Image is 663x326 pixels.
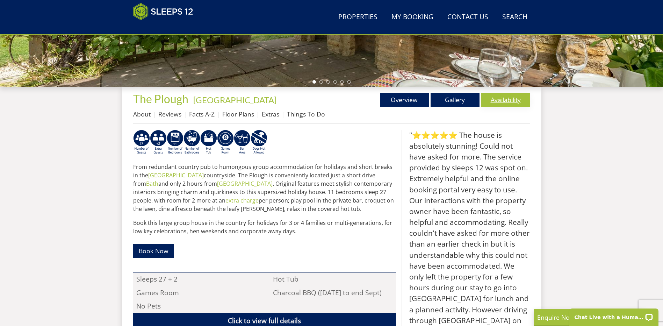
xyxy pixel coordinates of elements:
img: AD_4nXeUnLxUhQNc083Qf4a-s6eVLjX_ttZlBxbnREhztiZs1eT9moZ8e5Fzbx9LK6K9BfRdyv0AlCtKptkJvtknTFvAhI3RM... [234,130,251,155]
img: AD_4nXcUjM1WnLzsaFfiW9TMoiqu-Li4Mbh7tQPNLiOJr1v-32nzlqw6C9VhAL0Jhfye3ZR83W5Xs0A91zNVQMMCwO1NDl3vc... [167,130,183,155]
p: Book this large group house in the country for holidays for 3 or 4 families or multi-generations,... [133,219,396,235]
a: Reviews [158,110,181,118]
li: Hot Tub [270,272,396,286]
a: Availability [481,93,530,107]
img: AD_4nXcpX5uDwed6-YChlrI2BYOgXwgg3aqYHOhRm0XfZB-YtQW2NrmeCr45vGAfVKUq4uWnc59ZmEsEzoF5o39EWARlT1ewO... [200,130,217,155]
a: The Plough [133,92,190,106]
a: My Booking [389,9,436,25]
p: Enquire Now [537,313,642,322]
p: From redundant country pub to humongous group accommodation for holidays and short breaks in the ... [133,163,396,213]
a: Book Now [133,244,174,257]
img: AD_4nXdtMqFLQeNd5SD_yg5mtFB1sUCemmLv_z8hISZZtoESff8uqprI2Ap3l0Pe6G3wogWlQaPaciGoyoSy1epxtlSaMm8_H... [251,130,267,155]
a: [GEOGRAPHIC_DATA] [148,171,204,179]
img: AD_4nXf1gJh7NPcjVGbYgNENMML0usQdYiAq9UdV-i30GY30dJwbIVqs9wnAElpVyFTxl01C-OiYpm0GxHsklZELKaLnqqbL1... [183,130,200,155]
img: Sleeps 12 [133,3,193,20]
iframe: LiveChat chat widget [565,304,663,326]
a: Contact Us [445,9,491,25]
a: Overview [380,93,429,107]
li: Games Room [133,286,259,299]
a: Gallery [431,93,480,107]
li: No Pets [133,299,259,313]
span: - [190,95,276,105]
a: [GEOGRAPHIC_DATA] [217,180,273,187]
a: Things To Do [287,110,325,118]
a: extra charge [225,197,259,204]
a: Extras [262,110,279,118]
a: Properties [336,9,380,25]
img: AD_4nXeP6WuvG491uY6i5ZIMhzz1N248Ei-RkDHdxvvjTdyF2JXhbvvI0BrTCyeHgyWBEg8oAgd1TvFQIsSlzYPCTB7K21VoI... [150,130,167,155]
a: [GEOGRAPHIC_DATA] [193,95,276,105]
li: Charcoal BBQ ([DATE] to end Sept) [270,286,396,299]
iframe: Customer reviews powered by Trustpilot [130,24,203,30]
img: AD_4nXchuHW8Dfa208HQ2u83lJMFdMO8xeTqyzNyoztsAFuRWKQmI1A26FSYQBiKhrPb4tBa_RI3nPCwndG_6DWa5p5fzItbq... [133,130,150,155]
a: Floor Plans [222,110,254,118]
img: AD_4nXdrZMsjcYNLGsKuA84hRzvIbesVCpXJ0qqnwZoX5ch9Zjv73tWe4fnFRs2gJ9dSiUubhZXckSJX_mqrZBmYExREIfryF... [217,130,234,155]
a: About [133,110,151,118]
span: The Plough [133,92,188,106]
li: Sleeps 27 + 2 [133,272,259,286]
a: Bath [146,180,158,187]
a: Facts A-Z [189,110,215,118]
a: Search [499,9,530,25]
